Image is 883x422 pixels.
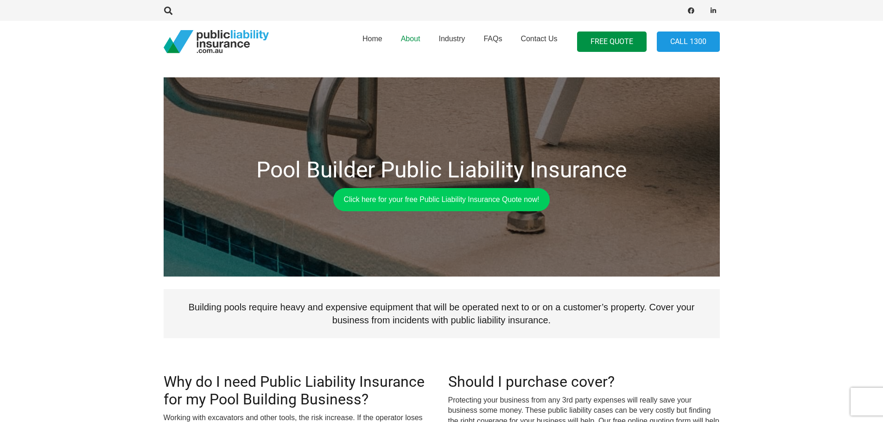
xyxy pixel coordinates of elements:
[707,4,720,17] a: LinkedIn
[474,18,511,65] a: FAQs
[657,31,720,52] a: Call 1300
[170,157,713,183] h1: Pool Builder Public Liability Insurance
[401,35,420,43] span: About
[164,30,269,53] a: pli_logotransparent
[392,18,430,65] a: About
[483,35,502,43] span: FAQs
[448,373,720,391] h2: Should I purchase cover?
[438,35,465,43] span: Industry
[429,18,474,65] a: Industry
[164,289,720,338] p: Building pools require heavy and expensive equipment that will be operated next to or on a custom...
[521,35,557,43] span: Contact Us
[685,4,698,17] a: Facebook
[333,188,550,211] a: Click here for your free Public Liability Insurance Quote now!
[159,6,178,15] a: Search
[353,18,392,65] a: Home
[362,35,382,43] span: Home
[511,18,566,65] a: Contact Us
[164,373,435,409] h2: Why do I need Public Liability Insurance for my Pool Building Business?
[577,31,647,52] a: FREE QUOTE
